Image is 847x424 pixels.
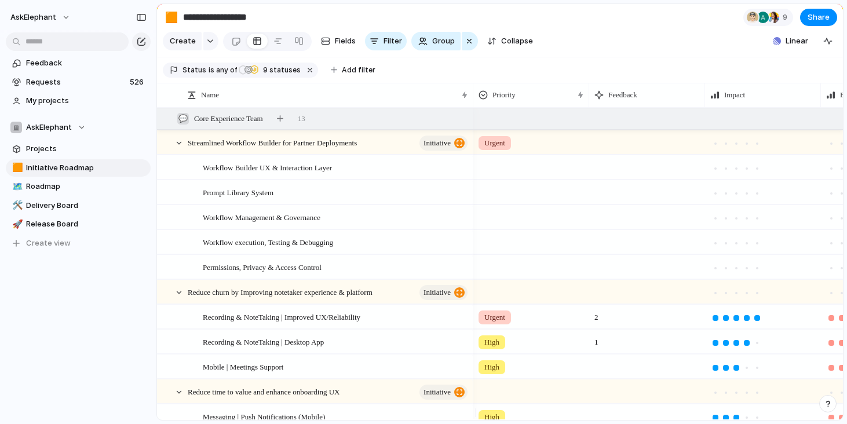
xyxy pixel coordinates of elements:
span: Recording & NoteTaking | Improved UX/Reliability [203,310,360,323]
span: is [209,65,214,75]
button: 9 statuses [238,64,303,76]
span: Permissions, Privacy & Access Control [203,260,322,273]
div: 🚀 [12,218,20,231]
span: Reduce time to value and enhance onboarding UX [188,385,339,398]
button: initiative [419,136,468,151]
button: Group [411,32,461,50]
span: Add filter [342,65,375,75]
span: Prompt Library System [203,185,273,199]
span: Urgent [484,312,505,323]
span: Messaging | Push Notifications (Mobile) [203,410,325,423]
button: 🟧 [162,8,181,27]
button: Add filter [324,62,382,78]
button: 🛠️ [10,200,22,211]
span: initiative [423,384,451,400]
span: My projects [26,95,147,107]
button: Create [163,32,202,50]
button: Collapse [483,32,538,50]
button: Create view [6,235,151,252]
span: Create view [26,237,71,249]
div: 🗺️ [12,180,20,193]
span: Fields [335,35,356,47]
span: Create [170,35,196,47]
a: 🛠️Delivery Board [6,197,151,214]
button: Linear [768,32,813,50]
a: 🗺️Roadmap [6,178,151,195]
button: initiative [419,385,468,400]
span: Recording & NoteTaking | Desktop App [203,335,324,348]
span: Roadmap [26,181,147,192]
a: 🟧Initiative Roadmap [6,159,151,177]
span: AskElephant [10,12,56,23]
span: Release Board [26,218,147,230]
span: any of [214,65,237,75]
span: Urgent [484,137,505,149]
span: Feedback [26,57,147,69]
button: AskElephant [6,119,151,136]
div: 🛠️ [12,199,20,212]
span: Initiative Roadmap [26,162,147,174]
span: 2 [590,305,603,323]
a: Feedback [6,54,151,72]
span: Requests [26,76,126,88]
span: Feedback [608,89,637,101]
span: Priority [492,89,516,101]
a: 🚀Release Board [6,215,151,233]
span: Streamlined Workflow Builder for Partner Deployments [188,136,357,149]
span: Projects [26,143,147,155]
span: Status [182,65,206,75]
button: Fields [316,32,360,50]
button: initiative [419,285,468,300]
span: Core Experience Team [194,113,263,125]
span: initiative [423,135,451,151]
span: Linear [786,35,808,47]
span: High [484,337,499,348]
span: Workflow Builder UX & Interaction Layer [203,160,332,174]
button: isany of [206,64,239,76]
span: 9 [783,12,791,23]
span: 13 [298,113,305,125]
button: 🟧 [10,162,22,174]
span: initiative [423,284,451,301]
span: Group [432,35,455,47]
span: Delivery Board [26,200,147,211]
button: AskElephant [5,8,76,27]
a: Projects [6,140,151,158]
a: Requests526 [6,74,151,91]
span: High [484,361,499,373]
span: Reduce churn by Improving notetaker experience & platform [188,285,373,298]
span: 526 [130,76,146,88]
span: Collapse [501,35,533,47]
span: 9 [260,65,269,74]
div: 🟧 [165,9,178,25]
span: Impact [724,89,745,101]
button: 🗺️ [10,181,22,192]
span: Workflow execution, Testing & Debugging [203,235,333,248]
div: 💬 [177,113,189,125]
span: Filter [384,35,402,47]
button: 🚀 [10,218,22,230]
div: 🟧 [12,161,20,174]
span: statuses [260,65,301,75]
a: My projects [6,92,151,109]
span: AskElephant [26,122,72,133]
span: 1 [590,330,603,348]
span: Name [201,89,219,101]
span: Share [808,12,830,23]
span: Mobile | Meetings Support [203,360,283,373]
span: Workflow Management & Governance [203,210,320,224]
button: Share [800,9,837,26]
button: Filter [365,32,407,50]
